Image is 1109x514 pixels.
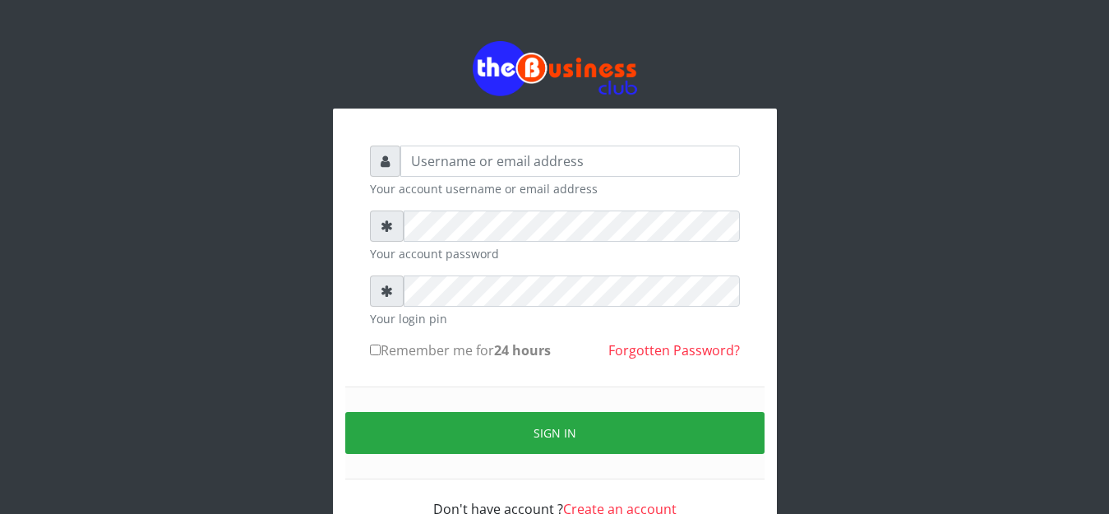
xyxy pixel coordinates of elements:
[345,412,765,454] button: Sign in
[608,341,740,359] a: Forgotten Password?
[370,310,740,327] small: Your login pin
[370,340,551,360] label: Remember me for
[370,245,740,262] small: Your account password
[370,180,740,197] small: Your account username or email address
[494,341,551,359] b: 24 hours
[370,345,381,355] input: Remember me for24 hours
[400,146,740,177] input: Username or email address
